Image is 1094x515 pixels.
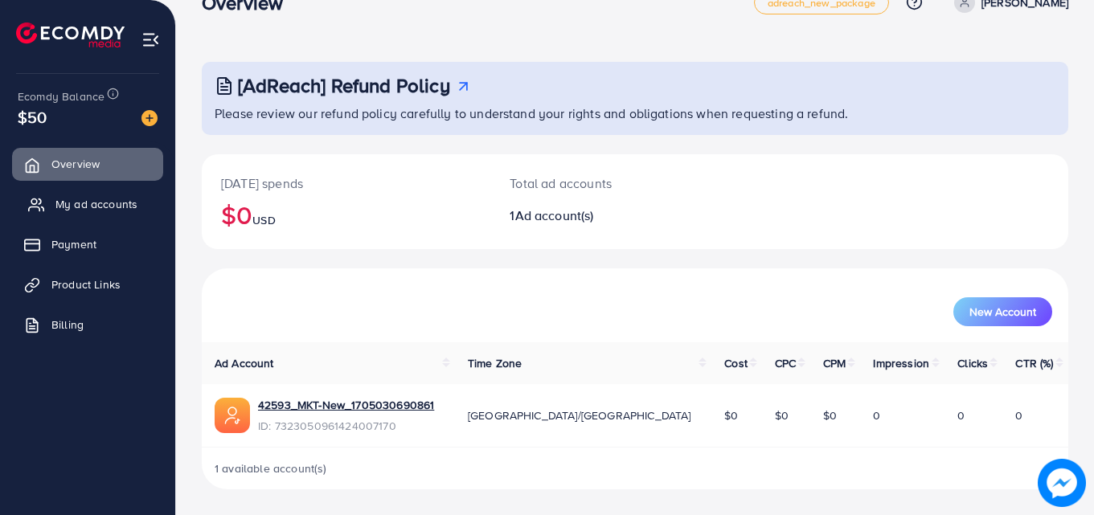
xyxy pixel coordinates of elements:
[238,74,450,97] h3: [AdReach] Refund Policy
[12,188,163,220] a: My ad accounts
[1015,407,1022,423] span: 0
[823,355,846,371] span: CPM
[957,407,965,423] span: 0
[12,228,163,260] a: Payment
[1038,459,1085,506] img: image
[51,276,121,292] span: Product Links
[221,174,471,193] p: [DATE] spends
[55,196,137,212] span: My ad accounts
[51,317,84,333] span: Billing
[953,297,1052,326] button: New Account
[215,460,327,476] span: 1 available account(s)
[510,174,688,193] p: Total ad accounts
[823,407,837,423] span: $0
[141,110,158,126] img: image
[1015,355,1053,371] span: CTR (%)
[510,208,688,223] h2: 1
[957,355,988,371] span: Clicks
[12,309,163,341] a: Billing
[51,156,100,172] span: Overview
[18,88,104,104] span: Ecomdy Balance
[724,407,738,423] span: $0
[215,355,274,371] span: Ad Account
[221,199,471,230] h2: $0
[258,418,434,434] span: ID: 7323050961424007170
[515,206,594,224] span: Ad account(s)
[252,212,275,228] span: USD
[18,105,47,129] span: $50
[215,104,1059,123] p: Please review our refund policy carefully to understand your rights and obligations when requesti...
[468,355,522,371] span: Time Zone
[775,407,789,423] span: $0
[724,355,748,371] span: Cost
[12,148,163,180] a: Overview
[12,268,163,300] a: Product Links
[873,355,929,371] span: Impression
[141,31,160,49] img: menu
[969,306,1036,317] span: New Account
[873,407,880,423] span: 0
[775,355,796,371] span: CPC
[468,407,691,423] span: [GEOGRAPHIC_DATA]/[GEOGRAPHIC_DATA]
[258,397,434,413] a: 42593_MKT-New_1705030690861
[215,398,250,433] img: ic-ads-acc.e4c84228.svg
[16,22,125,47] img: logo
[51,236,96,252] span: Payment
